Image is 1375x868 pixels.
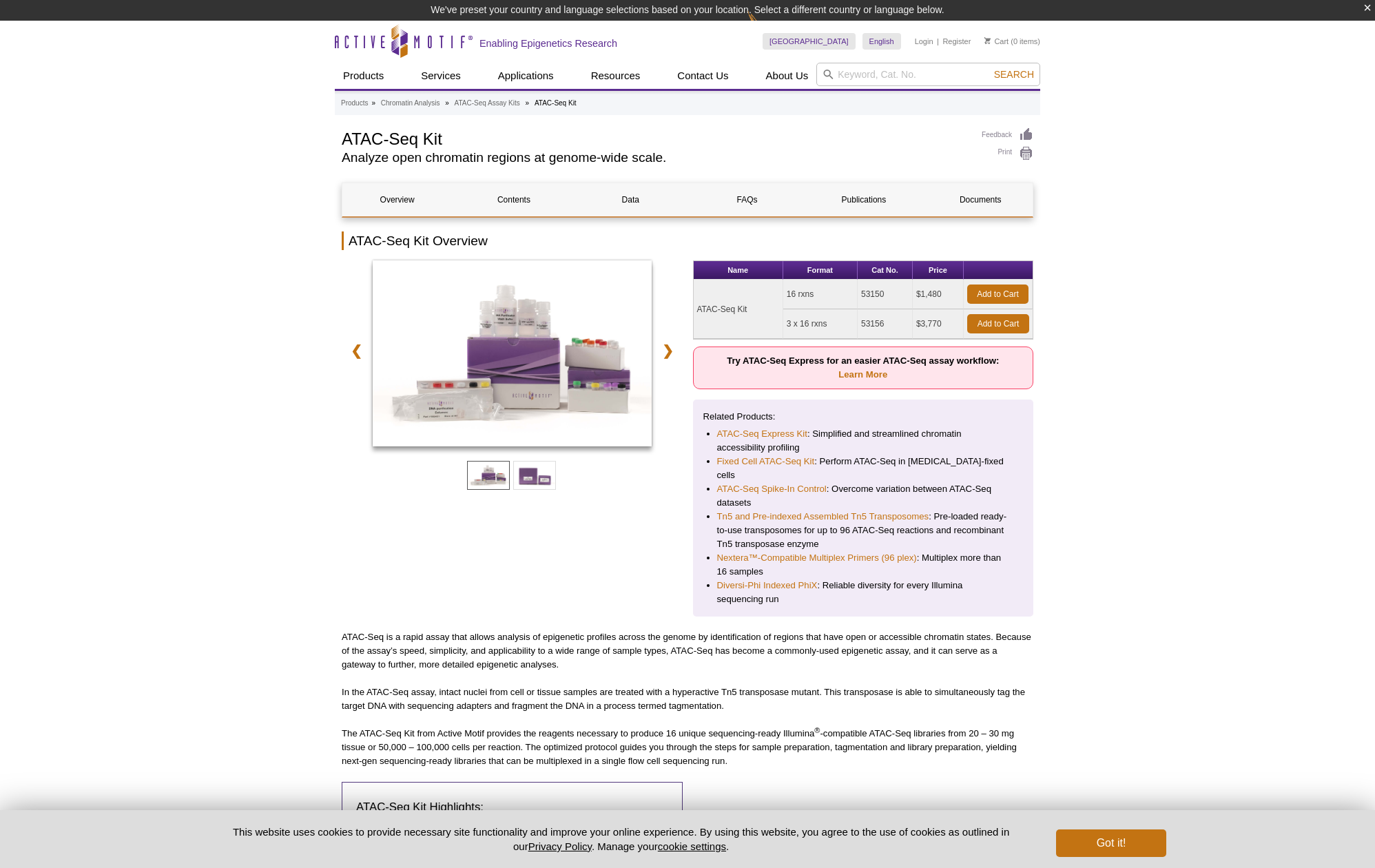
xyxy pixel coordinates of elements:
li: | [937,33,939,50]
a: ATAC-Seq Assay Kits [455,97,520,110]
li: (0 items) [984,33,1040,50]
p: Related Products: [703,410,1024,424]
a: ❮ [342,335,371,366]
li: » [371,99,375,107]
a: Register [942,37,971,46]
a: Products [335,63,392,89]
a: Nextera™-Compatible Multiplex Primers (96 plex) [717,551,917,565]
button: Got it! [1056,829,1166,857]
h1: ATAC-Seq Kit [342,127,968,148]
th: Price [913,261,964,280]
h2: Analyze open chromatin regions at genome-wide scale. [342,152,968,164]
img: ATAC-Seq Kit [373,260,652,446]
th: Cat No. [858,261,913,280]
li: : Simplified and streamlined chromatin accessibility profiling [717,427,1010,455]
a: Privacy Policy [528,840,592,852]
td: 53150 [858,280,913,309]
a: Publications [809,183,918,216]
a: Services [413,63,469,89]
a: Feedback [982,127,1033,143]
a: Resources [583,63,649,89]
a: Applications [490,63,562,89]
a: English [862,33,901,50]
a: Fixed Cell ATAC-Seq Kit [717,455,815,468]
a: [GEOGRAPHIC_DATA] [763,33,856,50]
p: ATAC-Seq is a rapid assay that allows analysis of epigenetic profiles across the genome by identi... [342,630,1033,672]
a: ATAC-Seq Express Kit [717,427,807,441]
td: 3 x 16 rxns [783,309,858,339]
a: Diversi-Phi Indexed PhiX [717,579,818,592]
a: Tn5 and Pre-indexed Assembled Tn5 Transposomes [717,510,929,524]
td: $3,770 [913,309,964,339]
a: Data [576,183,685,216]
li: » [445,99,449,107]
a: Learn More [838,369,887,380]
li: ATAC-Seq Kit [535,99,577,107]
a: ❯ [653,335,683,366]
li: : Overcome variation between ATAC-Seq datasets [717,482,1010,510]
li: : Multiplex more than 16 samples [717,551,1010,579]
sup: ® [814,726,820,734]
a: Cart [984,37,1009,46]
img: Your Cart [984,37,991,44]
td: 53156 [858,309,913,339]
li: : Perform ATAC-Seq in [MEDICAL_DATA]-fixed cells [717,455,1010,482]
a: ATAC-Seq Spike-In Control [717,482,827,496]
a: Contents [459,183,568,216]
a: Products [341,97,368,110]
p: This website uses cookies to provide necessary site functionality and improve your online experie... [209,825,1033,854]
img: Change Here [747,10,784,43]
a: Overview [342,183,452,216]
a: Documents [926,183,1035,216]
h2: ATAC-Seq Kit Overview [342,231,1033,250]
h2: Enabling Epigenetics Research [479,37,617,50]
a: Print [982,146,1033,161]
li: : Pre-loaded ready-to-use transposomes for up to 96 ATAC-Seq reactions and recombinant Tn5 transp... [717,510,1010,551]
input: Keyword, Cat. No. [816,63,1040,86]
h3: ATAC-Seq Kit Highlights: [356,799,668,816]
p: The ATAC-Seq Kit from Active Motif provides the reagents necessary to produce 16 unique sequencin... [342,727,1033,768]
a: Add to Cart [967,314,1029,333]
a: FAQs [692,183,802,216]
button: cookie settings [658,840,726,852]
li: » [526,99,530,107]
strong: Try ATAC-Seq Express for an easier ATAC-Seq assay workflow: [727,355,999,380]
th: Name [694,261,783,280]
span: Search [994,69,1034,80]
a: ATAC-Seq Kit [373,260,652,451]
a: Add to Cart [967,285,1028,304]
li: : Reliable diversity for every Illumina sequencing run [717,579,1010,606]
button: Search [990,68,1038,81]
td: ATAC-Seq Kit [694,280,783,339]
td: 16 rxns [783,280,858,309]
a: Contact Us [669,63,736,89]
a: Chromatin Analysis [381,97,440,110]
a: About Us [758,63,817,89]
p: In the ATAC-Seq assay, intact nuclei from cell or tissue samples are treated with a hyperactive T... [342,685,1033,713]
a: Login [915,37,933,46]
th: Format [783,261,858,280]
td: $1,480 [913,280,964,309]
